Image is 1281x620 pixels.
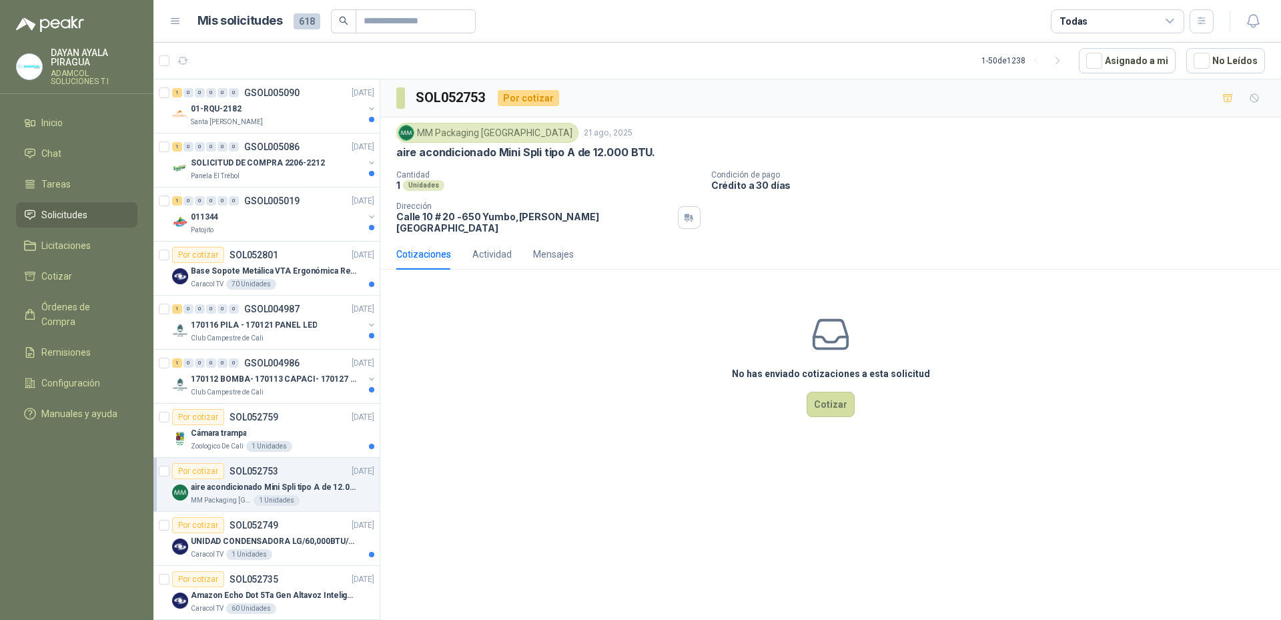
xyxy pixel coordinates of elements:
div: 0 [206,196,216,206]
span: Cotizar [41,269,72,284]
a: Por cotizarSOL052749[DATE] Company LogoUNIDAD CONDENSADORA LG/60,000BTU/220V/R410A: ICaracol TV1 ... [153,512,380,566]
a: 1 0 0 0 0 0 GSOL005019[DATE] Company Logo011344Patojito [172,193,377,236]
div: Todas [1059,14,1088,29]
p: Crédito a 30 días [711,180,1276,191]
img: Company Logo [172,160,188,176]
p: GSOL005090 [244,88,300,97]
img: Company Logo [172,485,188,501]
p: SOL052753 [230,467,278,476]
a: Por cotizarSOL052759[DATE] Company LogoCámara trampaZoologico De Cali1 Unidades [153,404,380,458]
p: Zoologico De Cali [191,441,244,452]
div: 0 [195,88,205,97]
a: Tareas [16,172,137,197]
div: 0 [218,88,228,97]
img: Company Logo [172,214,188,230]
div: 0 [183,142,193,151]
a: Licitaciones [16,233,137,258]
a: Inicio [16,110,137,135]
p: SOL052749 [230,521,278,530]
p: [DATE] [352,249,374,262]
span: Chat [41,146,61,161]
button: Asignado a mi [1079,48,1176,73]
p: SOL052759 [230,412,278,422]
a: Cotizar [16,264,137,289]
a: 1 0 0 0 0 0 GSOL005090[DATE] Company Logo01-RQU-2182Santa [PERSON_NAME] [172,85,377,127]
div: 0 [195,142,205,151]
p: Club Campestre de Cali [191,387,264,398]
p: Amazon Echo Dot 5Ta Gen Altavoz Inteligente Alexa Azul [191,589,357,602]
span: Remisiones [41,345,91,360]
p: [DATE] [352,573,374,586]
p: ADAMCOL SOLUCIONES T.I [51,69,137,85]
p: [DATE] [352,357,374,370]
img: Company Logo [17,54,42,79]
p: SOL052801 [230,250,278,260]
a: Por cotizarSOL052753[DATE] Company Logoaire acondicionado Mini Spli tipo A de 12.000 BTU.MM Packa... [153,458,380,512]
div: Actividad [472,247,512,262]
div: 70 Unidades [226,279,276,290]
p: 01-RQU-2182 [191,103,242,115]
p: Dirección [396,202,673,211]
p: Santa [PERSON_NAME] [191,117,263,127]
p: Caracol TV [191,549,224,560]
p: aire acondicionado Mini Spli tipo A de 12.000 BTU. [396,145,655,160]
div: 0 [183,196,193,206]
p: [DATE] [352,411,374,424]
div: Por cotizar [172,571,224,587]
div: 1 Unidades [226,549,272,560]
p: Patojito [191,225,213,236]
div: 0 [183,358,193,368]
button: Cotizar [807,392,855,417]
p: [DATE] [352,303,374,316]
a: Configuración [16,370,137,396]
p: Panela El Trébol [191,171,240,182]
a: Manuales y ayuda [16,401,137,426]
p: [DATE] [352,141,374,153]
p: [DATE] [352,519,374,532]
div: 0 [195,196,205,206]
img: Company Logo [172,430,188,446]
a: Solicitudes [16,202,137,228]
img: Company Logo [172,268,188,284]
span: 618 [294,13,320,29]
p: aire acondicionado Mini Spli tipo A de 12.000 BTU. [191,481,357,494]
p: [DATE] [352,87,374,99]
div: Por cotizar [172,463,224,479]
div: 0 [218,196,228,206]
div: Unidades [403,180,444,191]
a: 1 0 0 0 0 0 GSOL004987[DATE] Company Logo170116 PILA - 170121 PANEL LEDClub Campestre de Cali [172,301,377,344]
p: Club Campestre de Cali [191,333,264,344]
p: Cantidad [396,170,701,180]
h1: Mis solicitudes [197,11,283,31]
p: UNIDAD CONDENSADORA LG/60,000BTU/220V/R410A: I [191,535,357,548]
p: Caracol TV [191,603,224,614]
span: Manuales y ayuda [41,406,117,421]
img: Company Logo [172,322,188,338]
div: 1 Unidades [254,495,300,506]
p: GSOL005019 [244,196,300,206]
p: 1 [396,180,400,191]
p: GSOL004986 [244,358,300,368]
span: Inicio [41,115,63,130]
div: 0 [229,304,239,314]
div: 0 [183,88,193,97]
p: Base Sopote Metálica VTA Ergonómica Retráctil para Portátil [191,265,357,278]
p: [DATE] [352,195,374,208]
div: 1 [172,88,182,97]
a: Por cotizarSOL052801[DATE] Company LogoBase Sopote Metálica VTA Ergonómica Retráctil para Portáti... [153,242,380,296]
p: Condición de pago [711,170,1276,180]
div: Por cotizar [172,247,224,263]
div: 0 [195,358,205,368]
span: Órdenes de Compra [41,300,125,329]
p: 170112 BOMBA- 170113 CAPACI- 170127 MOTOR 170119 R [191,373,357,386]
div: Por cotizar [498,90,559,106]
span: search [339,16,348,25]
a: Órdenes de Compra [16,294,137,334]
a: Por cotizarSOL052735[DATE] Company LogoAmazon Echo Dot 5Ta Gen Altavoz Inteligente Alexa AzulCara... [153,566,380,620]
div: MM Packaging [GEOGRAPHIC_DATA] [396,123,578,143]
div: 0 [206,358,216,368]
div: 0 [218,142,228,151]
div: Por cotizar [172,517,224,533]
div: 0 [206,142,216,151]
div: 1 - 50 de 1238 [981,50,1068,71]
